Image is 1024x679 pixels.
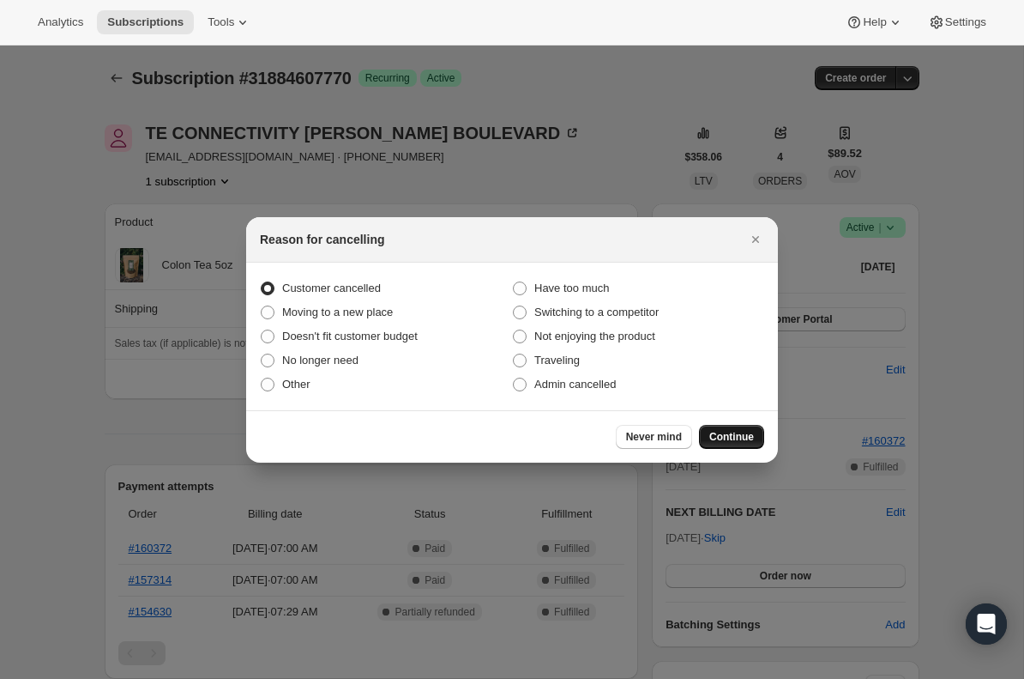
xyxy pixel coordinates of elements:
span: No longer need [282,354,358,367]
span: Never mind [626,430,682,444]
span: Admin cancelled [534,378,616,391]
button: Never mind [616,425,692,449]
span: Have too much [534,282,609,294]
span: Traveling [534,354,580,367]
button: Continue [699,425,764,449]
span: Tools [208,15,234,29]
span: Switching to a competitor [534,306,659,318]
span: Analytics [38,15,83,29]
button: Subscriptions [97,10,194,34]
button: Help [835,10,913,34]
span: Other [282,378,310,391]
span: Continue [709,430,754,444]
span: Not enjoying the product [534,330,655,343]
span: Doesn't fit customer budget [282,330,418,343]
span: Help [863,15,886,29]
button: Close [744,227,768,252]
div: Open Intercom Messenger [966,603,1007,645]
span: Moving to a new place [282,306,393,318]
span: Subscriptions [107,15,184,29]
button: Tools [197,10,262,34]
h2: Reason for cancelling [260,231,384,248]
button: Analytics [27,10,93,34]
button: Settings [918,10,997,34]
span: Customer cancelled [282,282,381,294]
span: Settings [945,15,986,29]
